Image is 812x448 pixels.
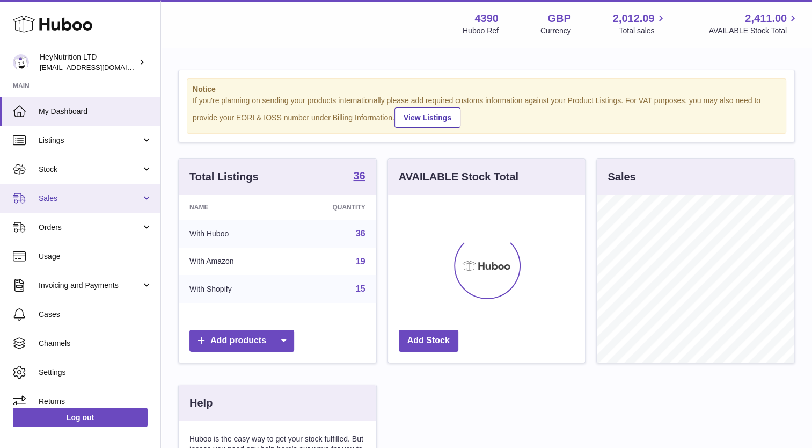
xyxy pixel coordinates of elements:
[399,170,518,184] h3: AVAILABLE Stock Total
[39,135,141,146] span: Listings
[179,275,287,303] td: With Shopify
[745,11,787,26] span: 2,411.00
[394,107,460,128] a: View Listings
[189,396,213,410] h3: Help
[356,284,365,293] a: 15
[708,11,799,36] a: 2,411.00 AVAILABLE Stock Total
[399,330,458,352] a: Add Stock
[13,408,148,427] a: Log out
[39,338,152,349] span: Channels
[40,63,158,71] span: [EMAIL_ADDRESS][DOMAIN_NAME]
[708,26,799,36] span: AVAILABLE Stock Total
[193,84,780,95] strong: Notice
[39,222,141,233] span: Orders
[353,170,365,181] strong: 36
[356,257,365,266] a: 19
[39,106,152,117] span: My Dashboard
[547,11,570,26] strong: GBP
[608,170,635,184] h3: Sales
[356,229,365,238] a: 36
[39,164,141,175] span: Stock
[189,170,259,184] h3: Total Listings
[287,195,376,220] th: Quantity
[613,11,655,26] span: 2,012.09
[179,195,287,220] th: Name
[39,367,152,378] span: Settings
[619,26,667,36] span: Total sales
[39,280,141,291] span: Invoicing and Payments
[353,170,365,183] a: 36
[613,11,667,36] a: 2,012.09 Total sales
[179,248,287,276] td: With Amazon
[39,396,152,407] span: Returns
[193,96,780,128] div: If you're planning on sending your products internationally please add required customs informati...
[189,330,294,352] a: Add products
[463,26,499,36] div: Huboo Ref
[13,54,29,70] img: info@heynutrition.com
[39,193,141,204] span: Sales
[474,11,499,26] strong: 4390
[39,251,152,262] span: Usage
[179,220,287,248] td: With Huboo
[40,52,136,73] div: HeyNutrition LTD
[540,26,571,36] div: Currency
[39,309,152,320] span: Cases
